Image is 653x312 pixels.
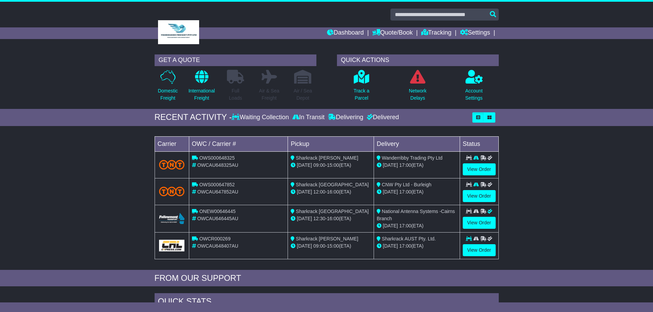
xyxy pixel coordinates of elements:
span: OWCAU646445AU [197,216,238,221]
div: (ETA) [377,188,457,196]
a: Dashboard [327,27,364,39]
td: Carrier [155,136,189,151]
div: RECENT ACTIVITY - [155,112,232,122]
p: Full Loads [227,87,244,102]
span: [DATE] [383,223,398,228]
a: View Order [463,190,496,202]
a: Tracking [421,27,451,39]
td: Pickup [288,136,374,151]
span: 16:00 [327,216,339,221]
span: OWCAU648407AU [197,243,238,249]
span: Sharkrack [PERSON_NAME] [296,155,358,161]
p: International Freight [189,87,215,102]
div: - (ETA) [291,162,371,169]
a: Quote/Book [372,27,413,39]
img: TNT_Domestic.png [159,160,185,169]
span: 12:30 [313,216,325,221]
span: Sharkrack [GEOGRAPHIC_DATA] [296,182,369,187]
a: DomesticFreight [157,70,178,105]
div: (ETA) [377,162,457,169]
span: 09:00 [313,162,325,168]
span: CNW Pty Ltd - Burleigh [382,182,432,187]
span: OWS000647852 [199,182,235,187]
div: Quick Stats [155,293,499,312]
div: - (ETA) [291,188,371,196]
p: Air & Sea Freight [259,87,279,102]
p: Track a Parcel [353,87,369,102]
span: Sharkrack AUST Pty. Ltd. [382,236,436,241]
span: Sharkrack [PERSON_NAME] [296,236,358,241]
div: GET A QUOTE [155,54,316,66]
a: Settings [460,27,490,39]
span: OWCAU647852AU [197,189,238,195]
span: Wanderribby Trading Pty Ltd [382,155,443,161]
div: Waiting Collection [232,114,290,121]
span: [DATE] [383,189,398,195]
span: OWS000648325 [199,155,235,161]
span: 17:00 [399,189,411,195]
div: FROM OUR SUPPORT [155,273,499,283]
span: Sharkrack [GEOGRAPHIC_DATA] [296,209,369,214]
td: Status [460,136,498,151]
span: 12:00 [313,189,325,195]
a: InternationalFreight [188,70,215,105]
span: [DATE] [297,162,312,168]
span: 17:00 [399,223,411,228]
a: View Order [463,163,496,175]
div: QUICK ACTIONS [337,54,499,66]
a: View Order [463,217,496,229]
p: Air / Sea Depot [294,87,312,102]
span: OWCR000269 [199,236,230,241]
a: NetworkDelays [409,70,427,105]
a: Track aParcel [353,70,370,105]
span: 17:00 [399,243,411,249]
div: - (ETA) [291,215,371,222]
span: OWCAU648325AU [197,162,238,168]
span: 17:00 [399,162,411,168]
img: GetCarrierServiceLogo [159,240,185,251]
a: AccountSettings [465,70,483,105]
td: Delivery [374,136,460,151]
span: [DATE] [297,243,312,249]
div: Delivering [326,114,365,121]
span: 16:00 [327,189,339,195]
span: [DATE] [383,162,398,168]
span: 09:00 [313,243,325,249]
span: 15:00 [327,243,339,249]
span: National Antenna Systems -Cairns Branch [377,209,455,221]
div: (ETA) [377,242,457,250]
div: (ETA) [377,222,457,229]
p: Network Delays [409,87,426,102]
span: [DATE] [297,216,312,221]
span: [DATE] [383,243,398,249]
div: - (ETA) [291,242,371,250]
img: Followmont_Transport.png [159,213,185,224]
p: Account Settings [465,87,483,102]
span: ONEW00646445 [199,209,235,214]
td: OWC / Carrier # [189,136,288,151]
img: TNT_Domestic.png [159,187,185,196]
p: Domestic Freight [158,87,178,102]
span: 15:00 [327,162,339,168]
a: View Order [463,244,496,256]
span: [DATE] [297,189,312,195]
div: In Transit [291,114,326,121]
div: Delivered [365,114,399,121]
